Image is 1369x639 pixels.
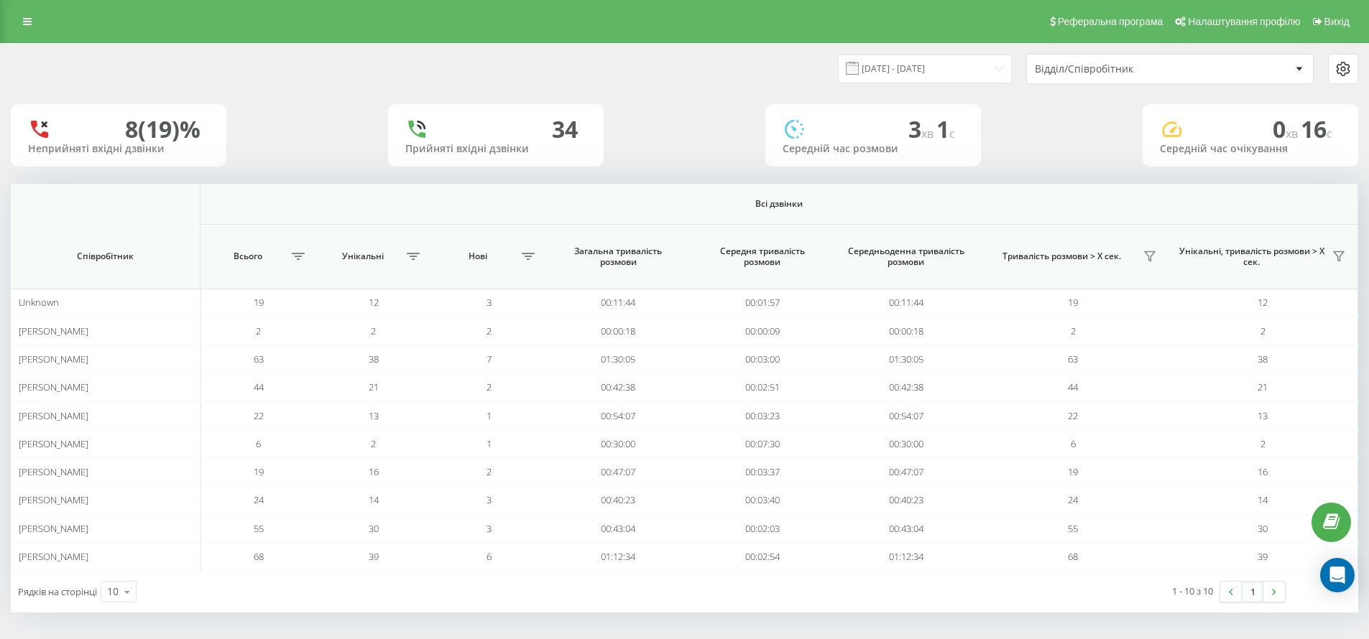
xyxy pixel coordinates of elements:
[487,493,492,506] span: 3
[369,296,379,309] span: 12
[28,143,209,155] div: Неприйняті вхідні дзвінки
[985,251,1138,262] span: Тривалість розмови > Х сек.
[19,325,88,337] span: [PERSON_NAME]
[690,345,834,373] td: 00:03:00
[1068,409,1078,422] span: 22
[1286,126,1301,141] span: хв
[1071,437,1076,450] span: 6
[19,353,88,365] span: [PERSON_NAME]
[546,289,690,317] td: 00:11:44
[1068,522,1078,535] span: 55
[369,522,379,535] span: 30
[552,116,578,143] div: 34
[1068,296,1078,309] span: 19
[1035,63,1207,75] div: Відділ/Співробітник
[254,522,264,535] span: 55
[254,381,264,393] span: 44
[690,317,834,345] td: 00:00:09
[487,522,492,535] span: 3
[125,116,200,143] div: 8 (19)%
[690,289,834,317] td: 00:01:57
[834,458,978,486] td: 00:47:07
[1327,126,1332,141] span: c
[834,345,978,373] td: 01:30:05
[208,251,287,262] span: Всього
[369,493,379,506] span: 14
[690,373,834,401] td: 00:02:51
[369,353,379,365] span: 38
[254,409,264,422] span: 22
[1068,465,1078,478] span: 19
[690,430,834,458] td: 00:07:30
[371,437,376,450] span: 2
[1160,143,1341,155] div: Середній час очікування
[487,550,492,563] span: 6
[18,585,97,598] span: Рядків на сторінці
[546,401,690,429] td: 00:54:07
[546,430,690,458] td: 00:30:00
[1068,493,1078,506] span: 24
[834,317,978,345] td: 00:00:18
[1324,16,1350,27] span: Вихід
[690,401,834,429] td: 00:03:23
[834,401,978,429] td: 00:54:07
[487,296,492,309] span: 3
[690,515,834,543] td: 00:02:03
[27,251,184,262] span: Співробітник
[1068,353,1078,365] span: 63
[834,486,978,514] td: 00:40:23
[834,430,978,458] td: 00:30:00
[1258,550,1268,563] span: 39
[1258,409,1268,422] span: 13
[1058,16,1163,27] span: Реферальна програма
[1258,381,1268,393] span: 21
[438,251,517,262] span: Нові
[1258,465,1268,478] span: 16
[256,437,261,450] span: 6
[1258,493,1268,506] span: 14
[834,543,978,571] td: 01:12:34
[487,381,492,393] span: 2
[405,143,586,155] div: Прийняті вхідні дзвінки
[19,522,88,535] span: [PERSON_NAME]
[848,246,964,268] span: Середньоденна тривалість розмови
[256,325,261,337] span: 2
[834,289,978,317] td: 00:11:44
[1301,113,1332,144] span: 16
[783,143,964,155] div: Середній час розмови
[254,550,264,563] span: 68
[1258,522,1268,535] span: 30
[1258,353,1268,365] span: 38
[19,493,88,506] span: [PERSON_NAME]
[1260,325,1266,337] span: 2
[19,296,59,309] span: Unknown
[487,353,492,365] span: 7
[1320,558,1355,592] div: Open Intercom Messenger
[1258,296,1268,309] span: 12
[369,409,379,422] span: 13
[254,353,264,365] span: 63
[690,543,834,571] td: 00:02:54
[834,373,978,401] td: 00:42:38
[560,246,676,268] span: Загальна тривалість розмови
[546,317,690,345] td: 00:00:18
[487,325,492,337] span: 2
[1068,381,1078,393] span: 44
[369,465,379,478] span: 16
[487,409,492,422] span: 1
[546,458,690,486] td: 00:47:07
[254,493,264,506] span: 24
[19,465,88,478] span: [PERSON_NAME]
[254,296,264,309] span: 19
[1068,550,1078,563] span: 68
[369,550,379,563] span: 39
[254,465,264,478] span: 19
[546,486,690,514] td: 00:40:23
[1242,582,1263,602] a: 1
[546,345,690,373] td: 01:30:05
[546,373,690,401] td: 00:42:38
[949,126,955,141] span: c
[19,550,88,563] span: [PERSON_NAME]
[690,486,834,514] td: 00:03:40
[1176,246,1328,268] span: Унікальні, тривалість розмови > Х сек.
